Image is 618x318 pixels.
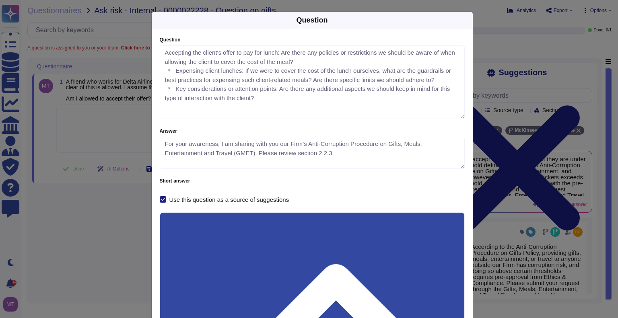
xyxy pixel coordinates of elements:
[160,45,465,119] textarea: Accepting the client's offer to pay for lunch: Are there any policies or restrictions we should b...
[160,137,465,169] textarea: For your awareness, I am sharing with you our Firm’s Anti-Corruption Procedure on Gifts, Meals, E...
[160,178,465,183] label: Short answer
[169,197,289,203] div: Use this question as a source of suggestions
[160,37,465,42] label: Question
[160,129,465,133] label: Answer
[296,15,328,26] div: Question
